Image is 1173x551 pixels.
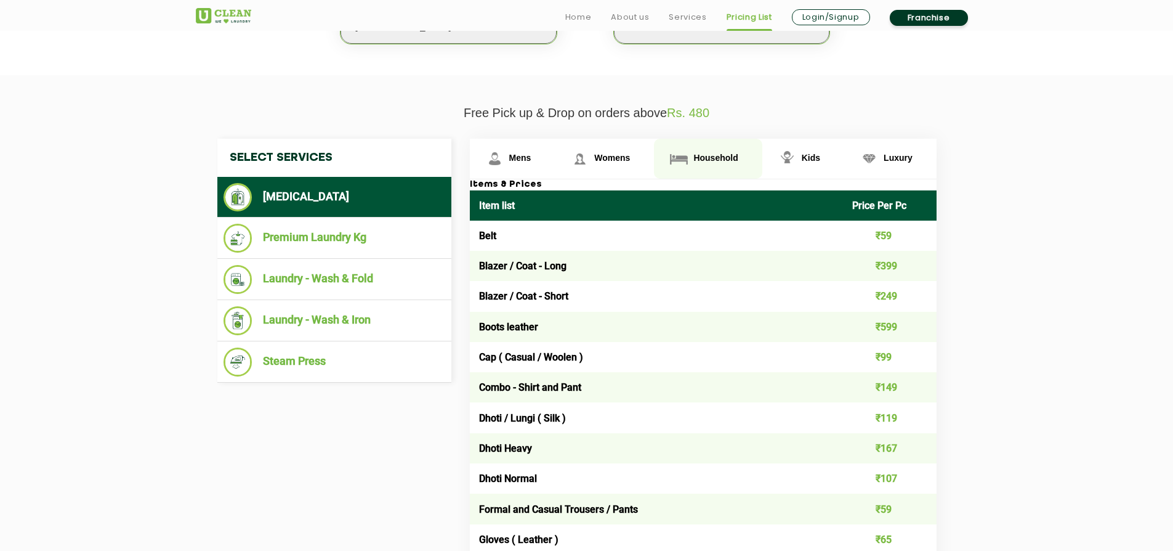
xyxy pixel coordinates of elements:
a: Services [669,10,706,25]
td: Dhoti / Lungi ( Silk ) [470,402,844,433]
li: Steam Press [224,348,445,377]
img: Womens [569,148,591,169]
td: Boots leather [470,312,844,342]
img: Kids [776,148,798,169]
a: Franchise [890,10,968,26]
img: Dry Cleaning [224,183,252,211]
img: Household [668,148,690,169]
td: Formal and Casual Trousers / Pants [470,494,844,524]
a: Pricing List [727,10,772,25]
td: ₹249 [843,281,937,311]
span: Kids [802,153,820,163]
td: Cap ( Casual / Woolen ) [470,342,844,372]
td: ₹99 [843,342,937,372]
td: ₹59 [843,494,937,524]
span: Mens [509,153,531,163]
td: ₹399 [843,251,937,281]
a: Login/Signup [792,9,870,25]
li: [MEDICAL_DATA] [224,183,445,211]
td: Blazer / Coat - Long [470,251,844,281]
td: ₹167 [843,433,937,463]
td: Combo - Shirt and Pant [470,372,844,402]
img: Premium Laundry Kg [224,224,252,253]
li: Premium Laundry Kg [224,224,445,253]
td: Belt [470,221,844,251]
td: ₹599 [843,312,937,342]
span: Womens [594,153,630,163]
a: About us [611,10,649,25]
li: Laundry - Wash & Iron [224,306,445,335]
td: ₹107 [843,463,937,494]
td: ₹59 [843,221,937,251]
th: Item list [470,190,844,221]
li: Laundry - Wash & Fold [224,265,445,294]
img: Luxury [858,148,880,169]
img: Laundry - Wash & Iron [224,306,252,335]
p: Free Pick up & Drop on orders above [196,106,978,120]
img: Laundry - Wash & Fold [224,265,252,294]
h3: Items & Prices [470,179,937,190]
img: Mens [484,148,506,169]
td: Dhoti Heavy [470,433,844,463]
th: Price Per Pc [843,190,937,221]
span: Rs. 480 [667,106,709,120]
span: Luxury [884,153,913,163]
a: Home [565,10,592,25]
td: Blazer / Coat - Short [470,281,844,311]
span: Household [693,153,738,163]
td: ₹119 [843,402,937,433]
img: UClean Laundry and Dry Cleaning [196,8,251,23]
td: Dhoti Normal [470,463,844,494]
td: ₹149 [843,372,937,402]
h4: Select Services [217,139,451,177]
img: Steam Press [224,348,252,377]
